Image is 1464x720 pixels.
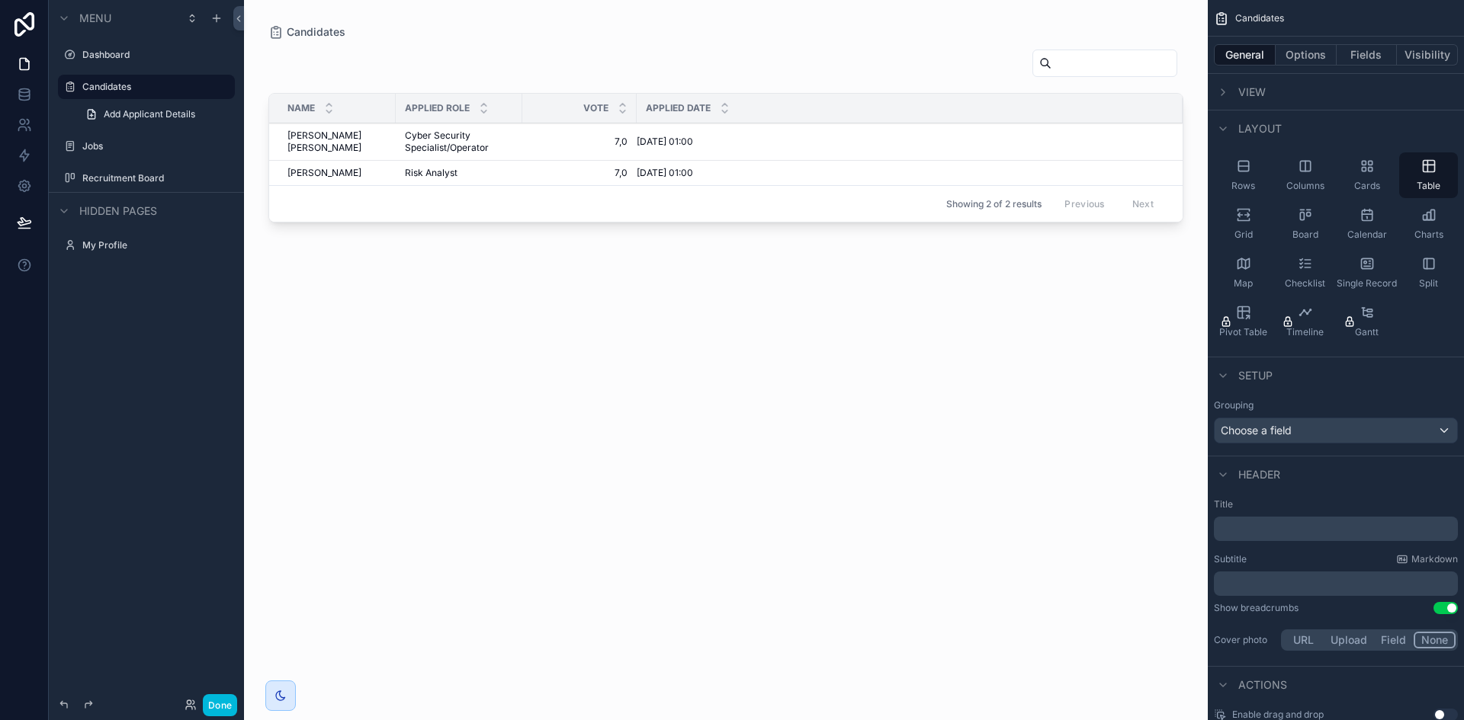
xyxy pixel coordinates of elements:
[1214,152,1273,198] button: Rows
[946,198,1042,210] span: Showing 2 of 2 results
[1214,418,1458,443] button: Choose a field
[1234,277,1253,290] span: Map
[104,108,195,120] span: Add Applicant Details
[1337,152,1396,198] button: Cards
[1337,44,1398,66] button: Fields
[1414,632,1456,648] button: None
[1214,201,1273,247] button: Grid
[583,102,608,114] span: Vote
[1214,517,1458,541] div: scrollable content
[1396,553,1458,565] a: Markdown
[1374,632,1414,648] button: Field
[646,102,711,114] span: Applied Date
[1214,250,1273,296] button: Map
[1399,250,1458,296] button: Split
[1276,44,1337,66] button: Options
[1283,632,1324,648] button: URL
[1215,418,1457,443] div: Choose a field
[1337,250,1396,296] button: Single Record
[82,81,226,93] label: Candidates
[1238,467,1280,482] span: Header
[1347,229,1387,241] span: Calendar
[79,11,111,26] span: Menu
[1234,229,1253,241] span: Grid
[1276,201,1334,247] button: Board
[1214,498,1458,510] label: Title
[1276,250,1334,296] button: Checklist
[1292,229,1318,241] span: Board
[79,203,157,219] span: Hidden pages
[1285,277,1325,290] span: Checklist
[1219,326,1267,338] span: Pivot Table
[82,49,226,61] label: Dashboard
[1238,85,1266,100] span: View
[1286,180,1324,192] span: Columns
[1419,277,1438,290] span: Split
[1214,44,1276,66] button: General
[1214,602,1299,614] div: Show breadcrumbs
[1355,326,1379,338] span: Gantt
[405,102,470,114] span: Applied Role
[82,140,226,152] label: Jobs
[1337,299,1396,344] button: Gantt
[1411,553,1458,565] span: Markdown
[1417,180,1440,192] span: Table
[1214,571,1458,596] div: scrollable content
[1337,201,1396,247] button: Calendar
[1238,677,1287,693] span: Actions
[203,694,237,716] button: Done
[1414,229,1443,241] span: Charts
[1235,12,1284,24] span: Candidates
[82,172,226,184] label: Recruitment Board
[1276,152,1334,198] button: Columns
[76,102,235,126] a: Add Applicant Details
[82,239,226,251] label: My Profile
[1214,553,1247,565] label: Subtitle
[1214,634,1275,646] label: Cover photo
[1399,152,1458,198] button: Table
[287,102,315,114] span: Name
[1238,368,1273,383] span: Setup
[1399,201,1458,247] button: Charts
[1324,632,1374,648] button: Upload
[1231,180,1255,192] span: Rows
[1354,180,1380,192] span: Cards
[1214,299,1273,344] button: Pivot Table
[1337,277,1397,290] span: Single Record
[1397,44,1458,66] button: Visibility
[1238,121,1282,136] span: Layout
[1214,399,1254,411] label: Grouping
[1286,326,1324,338] span: Timeline
[1276,299,1334,344] button: Timeline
